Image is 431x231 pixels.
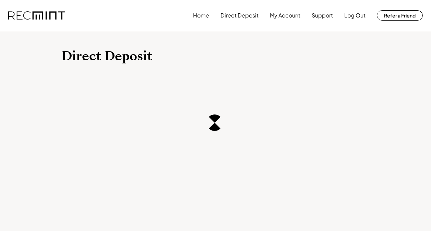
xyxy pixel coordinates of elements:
[8,11,65,20] img: recmint-logotype%403x.png
[312,9,333,22] button: Support
[193,9,209,22] button: Home
[344,9,366,22] button: Log Out
[220,9,259,22] button: Direct Deposit
[377,10,423,21] button: Refer a Friend
[61,48,370,64] h1: Direct Deposit
[270,9,300,22] button: My Account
